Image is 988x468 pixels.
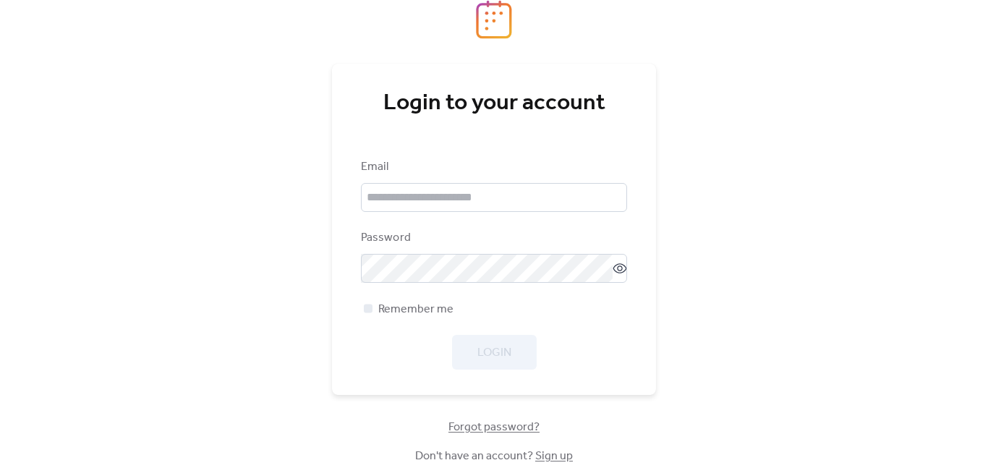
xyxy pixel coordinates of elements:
span: Don't have an account? [415,448,573,465]
div: Login to your account [361,89,627,118]
span: Forgot password? [448,419,540,436]
a: Forgot password? [448,423,540,431]
a: Sign up [535,445,573,467]
div: Email [361,158,624,176]
div: Password [361,229,624,247]
span: Remember me [378,301,453,318]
